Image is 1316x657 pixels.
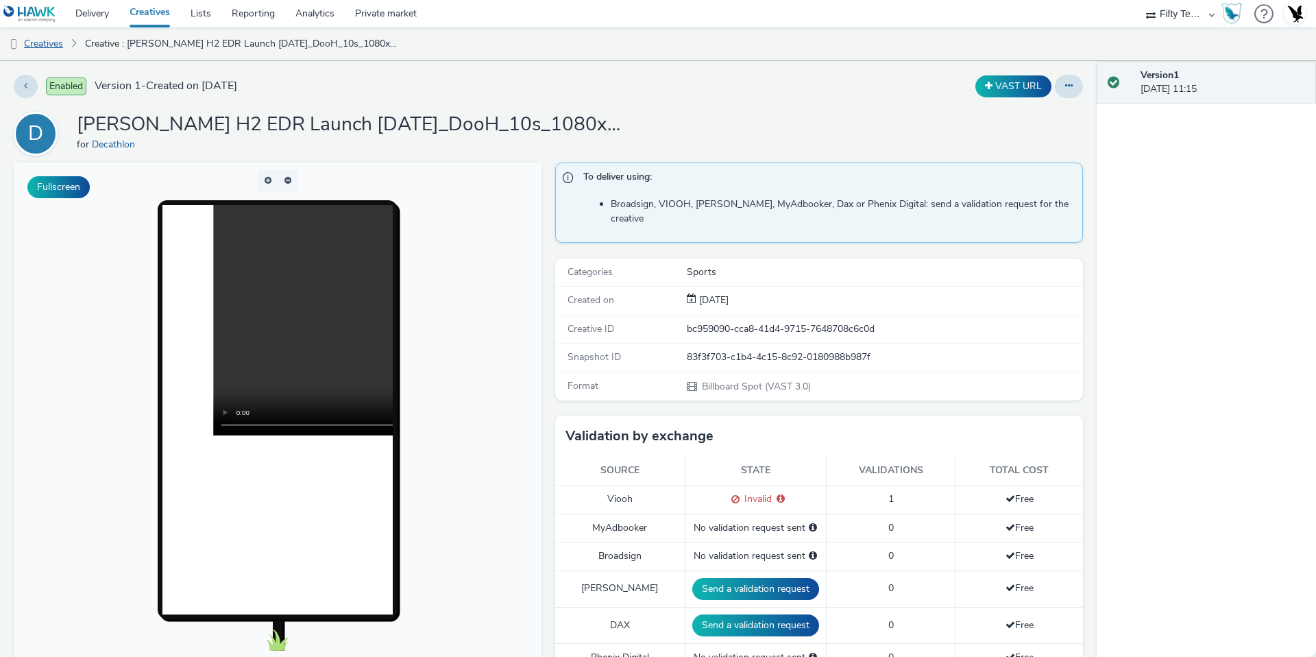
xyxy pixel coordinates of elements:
a: Hawk Academy [1221,3,1247,25]
span: [DATE] [696,294,729,307]
span: 0 [888,549,894,562]
div: No validation request sent [692,521,819,535]
a: Decathlon [92,138,141,151]
h3: Validation by exchange [565,426,714,446]
th: Total cost [955,457,1083,485]
div: Creation 30 September 2025, 11:15 [696,294,729,307]
td: Broadsign [555,542,685,571]
img: undefined Logo [3,5,56,23]
a: D [14,127,63,140]
strong: Version 1 [1141,69,1179,82]
span: for [77,138,92,151]
div: [DATE] 11:15 [1141,69,1305,97]
th: Validations [826,457,955,485]
span: 1 [888,492,894,505]
span: Free [1006,492,1034,505]
span: Enabled [46,77,86,95]
span: 0 [888,619,894,632]
span: Free [1006,521,1034,534]
td: DAX [555,607,685,643]
td: [PERSON_NAME] [555,571,685,607]
div: No validation request sent [692,549,819,563]
button: VAST URL [975,75,1051,97]
span: Billboard Spot (VAST 3.0) [700,380,811,393]
div: Please select a deal below and click on Send to send a validation request to Broadsign. [809,549,817,563]
button: Send a validation request [692,614,819,636]
span: 0 [888,582,894,595]
th: State [685,457,826,485]
div: D [28,115,43,153]
div: Sports [687,265,1082,279]
img: Account UK [1284,3,1305,24]
span: To deliver using: [583,170,1069,188]
h1: [PERSON_NAME] H2 EDR Launch [DATE]_DooH_10s_1080x1920_V02.mp4 [77,112,625,138]
button: Fullscreen [27,176,90,198]
img: Hawk Academy [1221,3,1242,25]
td: Viooh [555,485,685,514]
div: Duplicate the creative as a VAST URL [972,75,1055,97]
a: Creative : [PERSON_NAME] H2 EDR Launch [DATE]_DooH_10s_1080x1920_V02.mp4 [78,27,407,60]
span: Categories [568,265,613,278]
button: Send a validation request [692,578,819,600]
span: Creative ID [568,322,614,335]
span: Free [1006,582,1034,595]
span: Invalid [740,492,772,505]
th: Source [555,457,685,485]
span: Version 1 - Created on [DATE] [95,78,237,94]
td: MyAdbooker [555,514,685,542]
span: Created on [568,294,614,307]
div: Please select a deal below and click on Send to send a validation request to MyAdbooker. [809,521,817,535]
span: 0 [888,521,894,534]
div: 83f3f703-c1b4-4c15-8c92-0180988b987f [687,350,1082,364]
span: Free [1006,619,1034,632]
div: bc959090-cca8-41d4-9715-7648708c6c0d [687,322,1082,336]
span: Format [568,379,598,392]
span: Free [1006,549,1034,562]
img: dooh [7,38,21,51]
li: Broadsign, VIOOH, [PERSON_NAME], MyAdbooker, Dax or Phenix Digital: send a validation request for... [611,198,1075,226]
span: Snapshot ID [568,350,621,363]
